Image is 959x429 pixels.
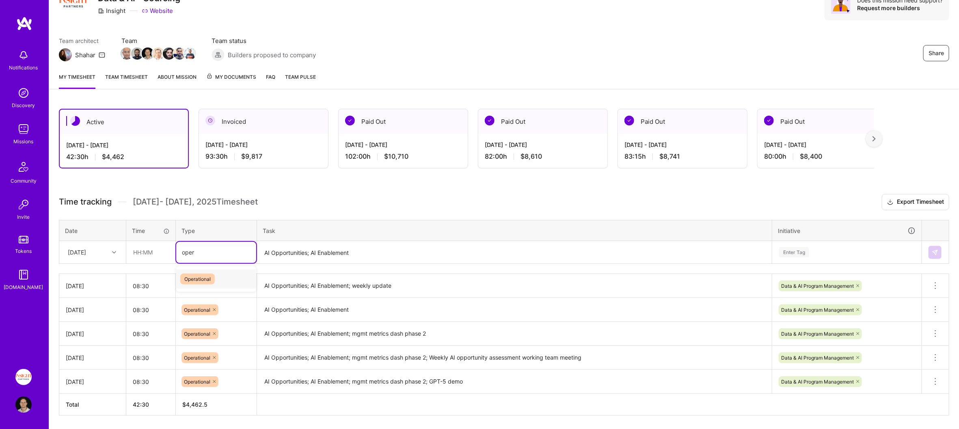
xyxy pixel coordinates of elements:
[241,152,262,161] span: $9,817
[131,47,143,60] img: Team Member Avatar
[199,109,328,134] div: Invoiced
[345,140,461,149] div: [DATE] - [DATE]
[153,47,164,60] a: Team Member Avatar
[19,236,28,244] img: tokens
[176,220,257,241] th: Type
[132,226,170,235] div: Time
[929,49,944,57] span: Share
[887,198,894,207] i: icon Download
[212,37,316,45] span: Team status
[345,116,355,125] img: Paid Out
[173,47,186,60] img: Team Member Avatar
[66,330,119,338] div: [DATE]
[59,394,126,416] th: Total
[121,47,132,60] a: Team Member Avatar
[9,63,38,72] div: Notifications
[59,73,95,89] a: My timesheet
[15,85,32,101] img: discovery
[66,306,119,314] div: [DATE]
[142,47,154,60] img: Team Member Avatar
[14,157,33,177] img: Community
[59,220,126,241] th: Date
[163,47,175,60] img: Team Member Avatar
[205,116,215,125] img: Invoiced
[126,275,175,297] input: HH:MM
[13,397,34,413] a: User Avatar
[132,47,143,60] a: Team Member Avatar
[228,51,316,59] span: Builders proposed to company
[98,8,104,14] i: icon CompanyGray
[923,45,949,61] button: Share
[624,152,741,161] div: 83:15 h
[133,197,258,207] span: [DATE] - [DATE] , 2025 Timesheet
[205,140,322,149] div: [DATE] - [DATE]
[66,141,181,149] div: [DATE] - [DATE]
[778,226,916,235] div: Initiative
[99,52,105,58] i: icon Mail
[800,152,822,161] span: $8,400
[70,116,80,126] img: Active
[59,197,112,207] span: Time tracking
[659,152,680,161] span: $8,741
[258,347,771,369] textarea: AI Opportunities; AI Enablement; mgmt metrics dash phase 2; Weekly AI opportunity assessment work...
[66,282,119,290] div: [DATE]
[158,73,197,89] a: About Mission
[15,121,32,137] img: teamwork
[624,116,634,125] img: Paid Out
[258,299,771,321] textarea: AI Opportunities; AI Enablement
[15,196,32,213] img: Invite
[873,136,876,142] img: right
[478,109,607,134] div: Paid Out
[15,247,32,255] div: Tokens
[14,137,34,146] div: Missions
[285,74,316,80] span: Team Pulse
[16,16,32,31] img: logo
[143,47,153,60] a: Team Member Avatar
[618,109,747,134] div: Paid Out
[184,47,196,60] img: Team Member Avatar
[206,73,256,82] span: My Documents
[345,152,461,161] div: 102:00 h
[206,73,256,89] a: My Documents
[764,152,880,161] div: 80:00 h
[60,110,188,134] div: Active
[126,347,175,369] input: HH:MM
[285,73,316,89] a: Team Pulse
[882,194,949,210] button: Export Timesheet
[68,248,86,257] div: [DATE]
[339,109,468,134] div: Paid Out
[258,242,771,263] textarea: AI Opportunities; AI Enablement
[164,47,174,60] a: Team Member Avatar
[521,152,542,161] span: $8,610
[13,369,34,385] a: Insight Partners: Data & AI - Sourcing
[174,47,185,60] a: Team Member Avatar
[764,140,880,149] div: [DATE] - [DATE]
[126,323,175,345] input: HH:MM
[758,109,887,134] div: Paid Out
[258,323,771,345] textarea: AI Opportunities; AI Enablement; mgmt metrics dash phase 2
[142,6,173,15] a: Website
[857,4,943,12] div: Request more builders
[15,47,32,63] img: bell
[121,37,195,45] span: Team
[180,274,215,285] span: Operational
[127,241,175,263] input: HH:MM
[932,249,938,256] img: Submit
[152,47,164,60] img: Team Member Avatar
[384,152,408,161] span: $10,710
[4,283,43,291] div: [DOMAIN_NAME]
[485,116,495,125] img: Paid Out
[12,101,35,110] div: Discovery
[182,401,207,408] span: $ 4,462.5
[485,140,601,149] div: [DATE] - [DATE]
[185,47,195,60] a: Team Member Avatar
[779,246,809,259] div: Enter Tag
[11,177,37,185] div: Community
[121,47,133,60] img: Team Member Avatar
[781,307,854,313] span: Data & AI Program Management
[75,51,95,59] div: Shahar
[98,6,125,15] div: Insight
[624,140,741,149] div: [DATE] - [DATE]
[781,283,854,289] span: Data & AI Program Management
[764,116,774,125] img: Paid Out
